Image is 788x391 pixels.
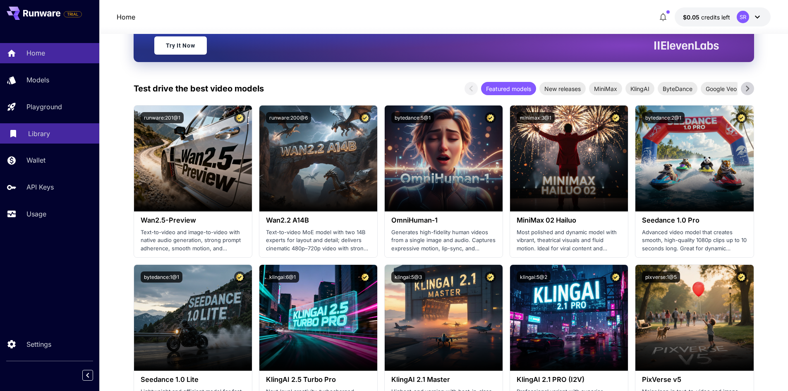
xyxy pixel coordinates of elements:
[642,112,685,123] button: bytedance:2@1
[266,216,371,224] h3: Wan2.2 A14B
[683,13,730,22] div: $0.05
[481,84,536,93] span: Featured models
[701,82,742,95] div: Google Veo
[134,265,252,371] img: alt
[589,84,622,93] span: MiniMax
[737,11,749,23] div: SR
[517,112,555,123] button: minimax:3@1
[266,228,371,253] p: Text-to-video MoE model with two 14B experts for layout and detail; delivers cinematic 480p–720p ...
[517,376,621,384] h3: KlingAI 2.1 PRO (I2V)
[701,14,730,21] span: credits left
[64,9,82,19] span: Add your payment card to enable full platform functionality.
[517,216,621,224] h3: MiniMax 02 Hailuo
[117,12,135,22] nav: breadcrumb
[385,106,503,211] img: alt
[683,14,701,21] span: $0.05
[391,216,496,224] h3: OmniHuman‑1
[610,271,621,283] button: Certified Model – Vetted for best performance and includes a commercial license.
[642,376,747,384] h3: PixVerse v5
[625,82,654,95] div: KlingAI
[141,271,182,283] button: bytedance:1@1
[154,36,207,55] a: Try It Now
[259,106,377,211] img: alt
[134,82,264,95] p: Test drive the best video models
[391,228,496,253] p: Generates high-fidelity human videos from a single image and audio. Captures expressive motion, l...
[64,11,81,17] span: TRIAL
[642,271,680,283] button: pixverse:1@5
[26,75,49,85] p: Models
[141,112,184,123] button: runware:201@1
[642,228,747,253] p: Advanced video model that creates smooth, high-quality 1080p clips up to 10 seconds long. Great f...
[359,112,371,123] button: Certified Model – Vetted for best performance and includes a commercial license.
[266,271,299,283] button: klingai:6@1
[658,82,697,95] div: ByteDance
[391,271,425,283] button: klingai:5@3
[635,106,753,211] img: alt
[141,228,245,253] p: Text-to-video and image-to-video with native audio generation, strong prompt adherence, smooth mo...
[625,84,654,93] span: KlingAI
[141,376,245,384] h3: Seedance 1.0 Lite
[610,112,621,123] button: Certified Model – Vetted for best performance and includes a commercial license.
[517,228,621,253] p: Most polished and dynamic model with vibrant, theatrical visuals and fluid motion. Ideal for vira...
[26,102,62,112] p: Playground
[642,216,747,224] h3: Seedance 1.0 Pro
[26,155,46,165] p: Wallet
[658,84,697,93] span: ByteDance
[481,82,536,95] div: Featured models
[589,82,622,95] div: MiniMax
[141,216,245,224] h3: Wan2.5-Preview
[736,271,747,283] button: Certified Model – Vetted for best performance and includes a commercial license.
[26,209,46,219] p: Usage
[510,106,628,211] img: alt
[675,7,771,26] button: $0.05SR
[539,84,586,93] span: New releases
[266,112,311,123] button: runware:200@6
[89,368,99,383] div: Collapse sidebar
[28,129,50,139] p: Library
[234,271,245,283] button: Certified Model – Vetted for best performance and includes a commercial license.
[701,84,742,93] span: Google Veo
[234,112,245,123] button: Certified Model – Vetted for best performance and includes a commercial license.
[485,112,496,123] button: Certified Model – Vetted for best performance and includes a commercial license.
[510,265,628,371] img: alt
[385,265,503,371] img: alt
[635,265,753,371] img: alt
[391,376,496,384] h3: KlingAI 2.1 Master
[117,12,135,22] a: Home
[259,265,377,371] img: alt
[26,48,45,58] p: Home
[82,370,93,381] button: Collapse sidebar
[391,112,434,123] button: bytedance:5@1
[26,182,54,192] p: API Keys
[359,271,371,283] button: Certified Model – Vetted for best performance and includes a commercial license.
[736,112,747,123] button: Certified Model – Vetted for best performance and includes a commercial license.
[26,339,51,349] p: Settings
[517,271,551,283] button: klingai:5@2
[485,271,496,283] button: Certified Model – Vetted for best performance and includes a commercial license.
[539,82,586,95] div: New releases
[134,106,252,211] img: alt
[266,376,371,384] h3: KlingAI 2.5 Turbo Pro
